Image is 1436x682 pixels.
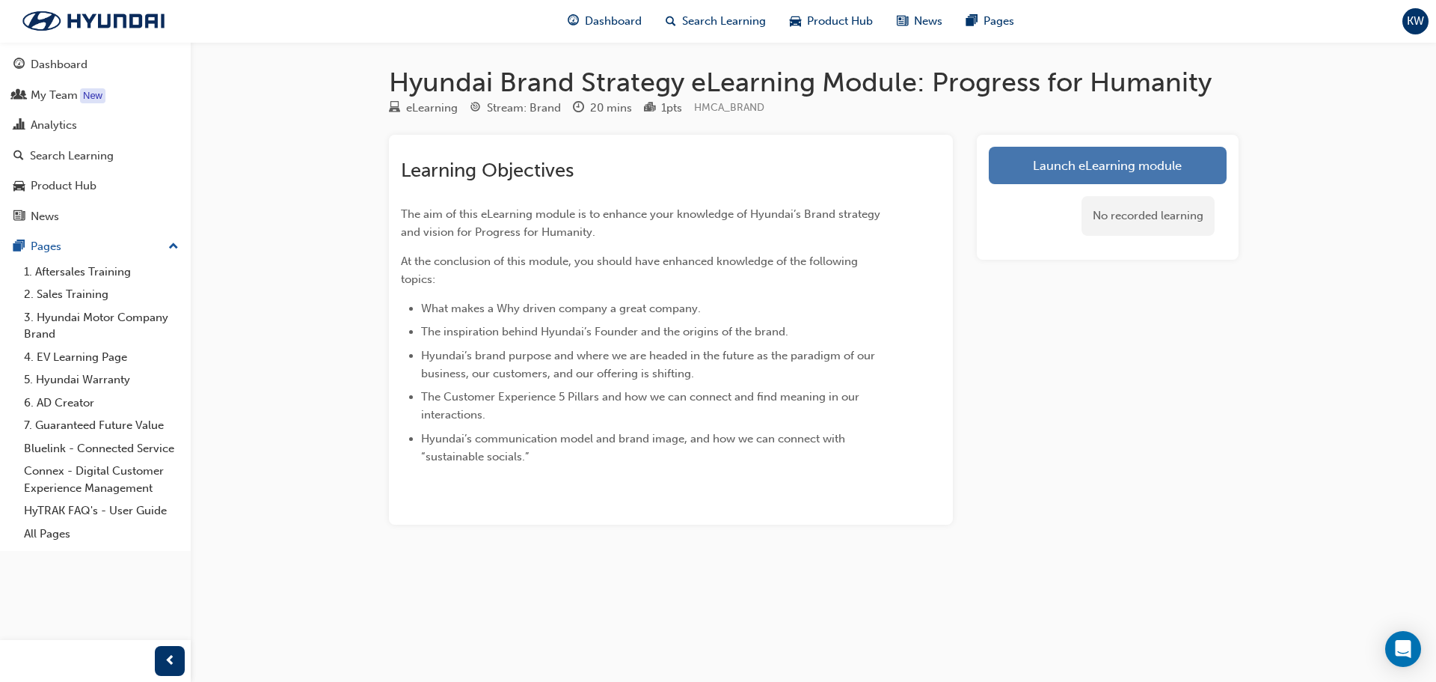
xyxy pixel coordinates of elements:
a: 6. AD Creator [18,392,185,415]
a: News [6,203,185,231]
div: Analytics [31,117,77,134]
div: 20 mins [590,100,632,117]
div: Stream: Brand [487,100,561,117]
span: What makes a Why driven company a great company. [421,302,701,315]
span: search-icon [666,12,676,31]
a: Bluelink - Connected Service [18,437,185,460]
a: Search Learning [6,142,185,170]
a: Product Hub [6,172,185,200]
span: podium-icon [644,102,655,115]
span: search-icon [13,150,24,163]
span: Product Hub [807,13,873,30]
a: Dashboard [6,51,185,79]
span: prev-icon [165,652,176,671]
button: Pages [6,233,185,261]
span: Learning Objectives [401,159,574,182]
a: search-iconSearch Learning [654,6,778,37]
a: news-iconNews [885,6,954,37]
div: Type [389,99,458,118]
span: The inspiration behind Hyundai’s Founder and the origins of the brand. [421,325,788,338]
a: 2. Sales Training [18,283,185,306]
span: news-icon [897,12,908,31]
img: Trak [7,5,179,37]
span: pages-icon [13,240,25,254]
a: guage-iconDashboard [556,6,654,37]
a: car-iconProduct Hub [778,6,885,37]
span: chart-icon [13,119,25,133]
div: Product Hub [31,177,96,195]
span: people-icon [13,89,25,103]
div: Open Intercom Messenger [1385,631,1421,667]
button: KW [1402,8,1429,34]
span: Hyundai’s communication model and brand image, and how we can connect with “sustainable socials.” [421,432,848,463]
a: 5. Hyundai Warranty [18,368,185,392]
a: Launch eLearning module [989,147,1227,184]
span: pages-icon [966,12,978,31]
span: Pages [984,13,1014,30]
span: At the conclusion of this module, you should have enhanced knowledge of the following topics: [401,255,861,286]
div: My Team [31,87,78,104]
a: All Pages [18,523,185,546]
a: Analytics [6,112,185,139]
h1: Hyundai Brand Strategy eLearning Module: Progress for Humanity [389,66,1239,99]
div: Dashboard [31,56,88,73]
span: news-icon [13,210,25,224]
a: 4. EV Learning Page [18,346,185,369]
a: My Team [6,82,185,109]
a: Connex - Digital Customer Experience Management [18,460,185,499]
span: KW [1407,13,1424,30]
div: Stream [470,99,561,118]
span: up-icon [168,237,179,257]
span: The Customer Experience 5 Pillars and how we can connect and find meaning in our interactions. [421,390,862,421]
div: Pages [31,238,61,255]
span: The aim of this eLearning module is to enhance your knowledge of Hyundai’s Brand strategy and vis... [401,207,883,239]
div: Tooltip anchor [80,88,105,103]
span: car-icon [13,180,25,193]
a: 3. Hyundai Motor Company Brand [18,306,185,346]
a: 7. Guaranteed Future Value [18,414,185,437]
a: HyTRAK FAQ's - User Guide [18,499,185,523]
div: 1 pts [661,100,682,117]
div: No recorded learning [1081,196,1215,236]
div: News [31,208,59,225]
div: eLearning [406,100,458,117]
span: Hyundai’s brand purpose and where we are headed in the future as the paradigm of our business, ou... [421,349,878,380]
a: 1. Aftersales Training [18,261,185,284]
span: car-icon [790,12,801,31]
span: clock-icon [573,102,584,115]
span: Learning resource code [694,101,764,114]
div: Duration [573,99,632,118]
span: Dashboard [585,13,642,30]
span: target-icon [470,102,481,115]
div: Search Learning [30,147,114,165]
span: guage-icon [13,58,25,72]
span: News [914,13,942,30]
span: Search Learning [682,13,766,30]
span: guage-icon [568,12,579,31]
button: DashboardMy TeamAnalyticsSearch LearningProduct HubNews [6,48,185,233]
a: pages-iconPages [954,6,1026,37]
div: Points [644,99,682,118]
span: learningResourceType_ELEARNING-icon [389,102,400,115]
